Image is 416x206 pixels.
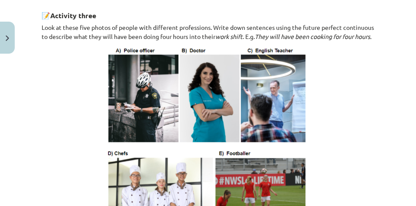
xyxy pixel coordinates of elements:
i: They will have been cooking for four hours. [255,32,371,40]
strong: Activity three [50,11,96,20]
img: icon-close-lesson-0947bae3869378f0d4975bcd49f059093ad1ed9edebbc8119c70593378902aed.svg [6,35,9,41]
h3: 📝 [42,5,374,21]
i: work shift [215,32,243,40]
p: Look at these five photos of people with different professions. Write down sentences using the fu... [42,23,374,41]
